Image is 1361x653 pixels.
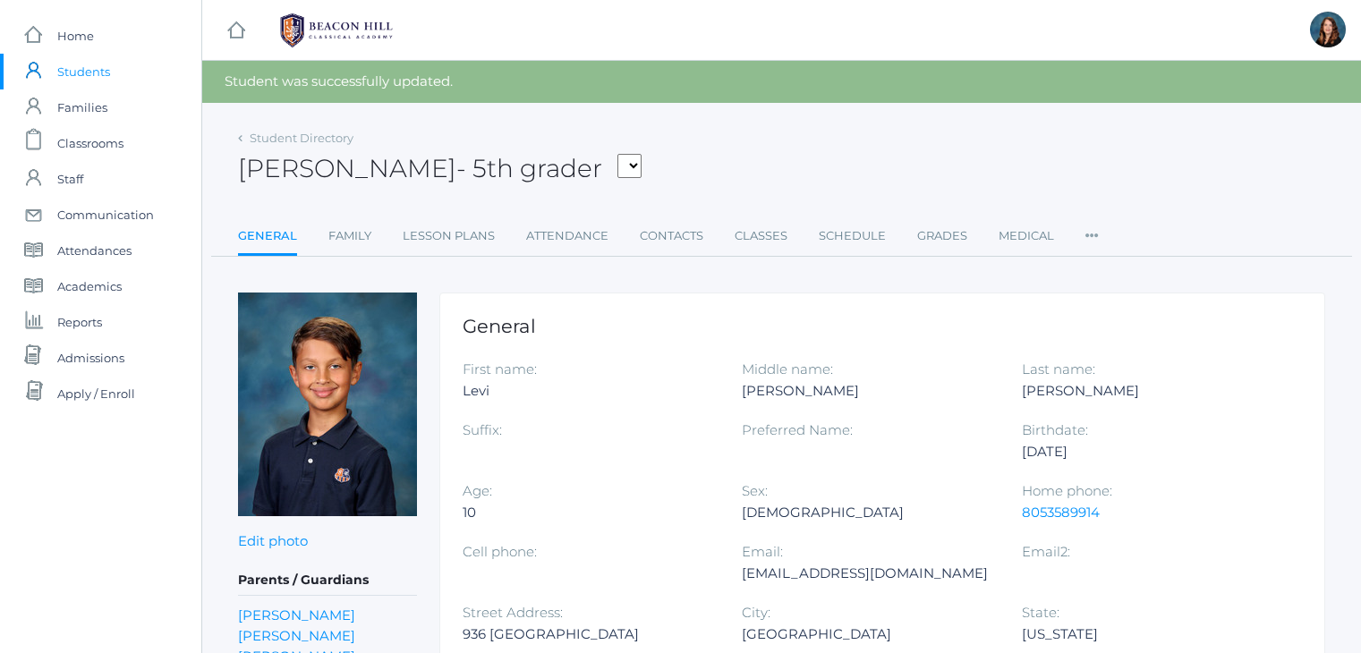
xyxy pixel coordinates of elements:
a: Attendance [526,218,608,254]
img: BHCALogos-05-308ed15e86a5a0abce9b8dd61676a3503ac9727e845dece92d48e8588c001991.png [269,8,404,53]
label: Cell phone: [463,543,537,560]
label: First name: [463,360,537,377]
span: Attendances [57,233,132,268]
label: Suffix: [463,421,502,438]
span: Home [57,18,94,54]
h2: [PERSON_NAME] [238,155,642,182]
div: 936 [GEOGRAPHIC_DATA] [463,623,715,645]
span: Classrooms [57,125,123,161]
a: Schedule [819,218,886,254]
a: [PERSON_NAME] [238,605,355,625]
label: Middle name: [742,360,833,377]
label: Email: [742,543,783,560]
div: [US_STATE] [1022,623,1274,645]
span: Apply / Enroll [57,376,135,411]
a: Lesson Plans [403,218,495,254]
span: Reports [57,304,102,340]
span: Staff [57,161,83,197]
div: [GEOGRAPHIC_DATA] [742,623,994,645]
a: Classes [735,218,787,254]
div: Student was successfully updated. [202,61,1361,103]
a: Edit photo [238,532,308,549]
div: Heather Mangimelli [1310,12,1346,47]
label: Email2: [1022,543,1070,560]
a: [PERSON_NAME] [238,625,355,646]
a: Student Directory [250,131,353,145]
div: [DEMOGRAPHIC_DATA] [742,502,994,523]
label: Last name: [1022,360,1095,377]
a: Grades [917,218,967,254]
div: [PERSON_NAME] [742,380,994,402]
span: Families [57,89,107,125]
a: Family [328,218,371,254]
div: [EMAIL_ADDRESS][DOMAIN_NAME] [742,563,994,584]
span: Academics [57,268,122,304]
label: City: [742,604,770,621]
label: Age: [463,482,492,499]
a: 8053589914 [1022,504,1100,521]
div: Levi [463,380,715,402]
div: [PERSON_NAME] [1022,380,1274,402]
label: Preferred Name: [742,421,853,438]
label: Street Address: [463,604,563,621]
a: Medical [999,218,1054,254]
div: [DATE] [1022,441,1274,462]
div: 10 [463,502,715,523]
h1: General [463,316,1302,336]
span: Students [57,54,110,89]
h5: Parents / Guardians [238,565,417,596]
a: General [238,218,297,257]
span: Admissions [57,340,124,376]
span: Communication [57,197,154,233]
label: Home phone: [1022,482,1112,499]
span: - 5th grader [456,153,602,183]
img: Levi Dailey-Langin [238,293,417,516]
label: Sex: [742,482,768,499]
label: State: [1022,604,1059,621]
label: Birthdate: [1022,421,1088,438]
a: Contacts [640,218,703,254]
